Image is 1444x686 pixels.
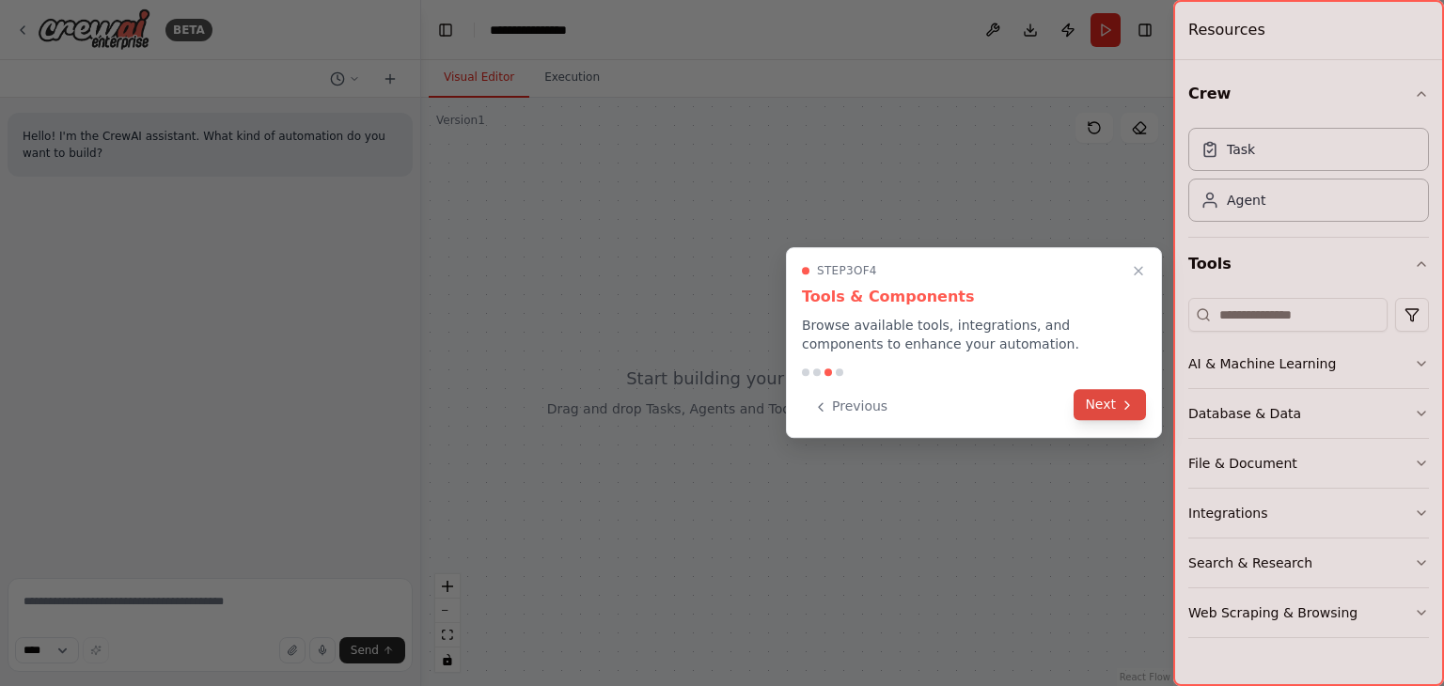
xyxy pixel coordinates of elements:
[802,391,899,422] button: Previous
[802,286,1146,308] h3: Tools & Components
[817,263,877,278] span: Step 3 of 4
[1127,259,1150,282] button: Close walkthrough
[802,316,1146,353] p: Browse available tools, integrations, and components to enhance your automation.
[1074,389,1146,420] button: Next
[432,17,459,43] button: Hide left sidebar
